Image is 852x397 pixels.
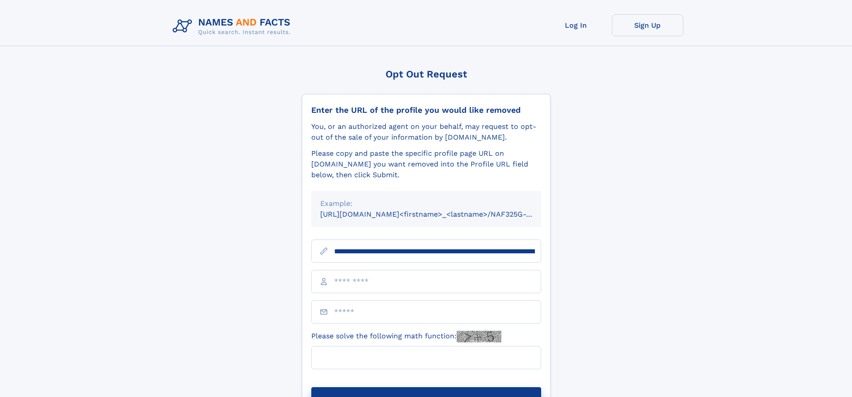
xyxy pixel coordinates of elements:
[311,105,541,115] div: Enter the URL of the profile you would like removed
[320,198,532,209] div: Example:
[302,68,551,80] div: Opt Out Request
[311,148,541,180] div: Please copy and paste the specific profile page URL on [DOMAIN_NAME] you want removed into the Pr...
[311,121,541,143] div: You, or an authorized agent on your behalf, may request to opt-out of the sale of your informatio...
[320,210,558,218] small: [URL][DOMAIN_NAME]<firstname>_<lastname>/NAF325G-xxxxxxxx
[612,14,683,36] a: Sign Up
[311,331,501,342] label: Please solve the following math function:
[540,14,612,36] a: Log In
[169,14,298,38] img: Logo Names and Facts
